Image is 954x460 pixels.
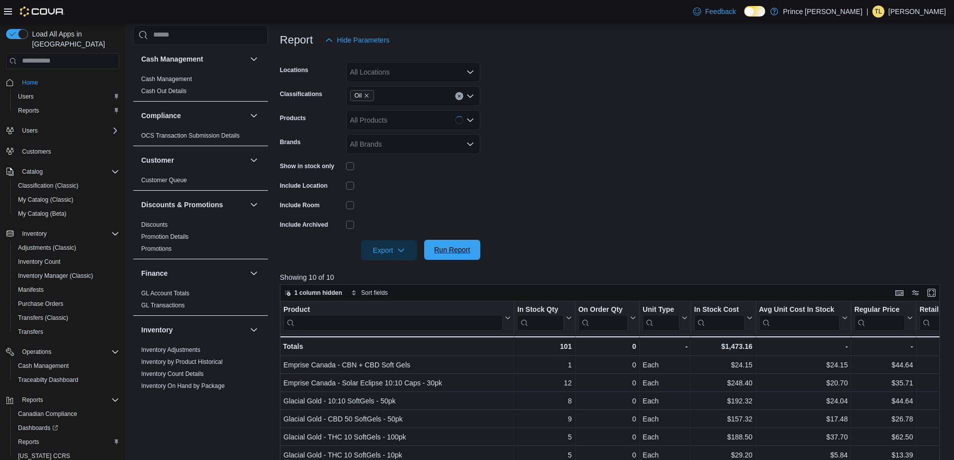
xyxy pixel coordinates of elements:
[18,394,119,406] span: Reports
[909,287,921,299] button: Display options
[759,413,847,425] div: $17.48
[283,431,511,443] div: Glacial Gold - THC 10 SoftGels - 100pk
[280,201,320,209] label: Include Room
[14,436,119,448] span: Reports
[759,377,847,389] div: $20.70
[18,272,93,280] span: Inventory Manager (Classic)
[643,431,688,443] div: Each
[18,286,44,294] span: Manifests
[18,438,39,446] span: Reports
[10,241,123,255] button: Adjustments (Classic)
[18,77,42,89] a: Home
[141,87,187,95] span: Cash Out Details
[141,233,189,240] a: Promotion Details
[455,92,463,100] button: Clear input
[854,395,913,407] div: $44.64
[2,345,123,359] button: Operations
[10,269,123,283] button: Inventory Manager (Classic)
[141,177,187,184] a: Customer Queue
[141,382,225,389] a: Inventory On Hand by Package
[854,413,913,425] div: $26.78
[355,91,362,101] span: Oil
[361,240,417,260] button: Export
[283,377,511,389] div: Emprise Canada - Solar Eclipse 10:10 Caps - 30pk
[18,145,119,157] span: Customers
[14,360,119,372] span: Cash Management
[141,268,168,278] h3: Finance
[18,410,77,418] span: Canadian Compliance
[759,431,847,443] div: $37.70
[759,340,847,352] div: -
[141,221,168,228] a: Discounts
[18,196,74,204] span: My Catalog (Classic)
[854,305,913,331] button: Regular Price
[28,29,119,49] span: Load All Apps in [GEOGRAPHIC_DATA]
[694,431,752,443] div: $188.50
[854,431,913,443] div: $62.50
[10,90,123,104] button: Users
[14,105,43,117] a: Reports
[694,377,752,389] div: $248.40
[14,242,119,254] span: Adjustments (Classic)
[466,92,474,100] button: Open list of options
[18,300,64,308] span: Purchase Orders
[141,111,181,121] h3: Compliance
[18,228,51,240] button: Inventory
[689,2,740,22] a: Feedback
[759,305,847,331] button: Avg Unit Cost In Stock
[694,413,752,425] div: $157.32
[578,377,636,389] div: 0
[759,305,839,315] div: Avg Unit Cost In Stock
[14,242,80,254] a: Adjustments (Classic)
[854,340,913,352] div: -
[643,305,680,315] div: Unit Type
[248,53,260,65] button: Cash Management
[22,396,43,404] span: Reports
[14,374,119,386] span: Traceabilty Dashboard
[14,422,119,434] span: Dashboards
[10,207,123,221] button: My Catalog (Beta)
[10,373,123,387] button: Traceabilty Dashboard
[141,382,225,390] span: Inventory On Hand by Package
[141,301,185,309] span: GL Transactions
[141,75,192,83] span: Cash Management
[18,362,69,370] span: Cash Management
[14,284,48,296] a: Manifests
[434,245,470,255] span: Run Report
[283,305,503,315] div: Product
[18,125,42,137] button: Users
[14,422,62,434] a: Dashboards
[10,325,123,339] button: Transfers
[280,114,306,122] label: Products
[643,359,688,371] div: Each
[18,125,119,137] span: Users
[517,413,572,425] div: 9
[141,325,246,335] button: Inventory
[578,431,636,443] div: 0
[578,340,636,352] div: 0
[10,104,123,118] button: Reports
[141,221,168,229] span: Discounts
[14,360,73,372] a: Cash Management
[141,358,223,365] a: Inventory by Product Historical
[694,359,752,371] div: $24.15
[10,179,123,193] button: Classification (Classic)
[14,326,119,338] span: Transfers
[141,302,185,309] a: GL Transactions
[517,305,564,315] div: In Stock Qty
[10,255,123,269] button: Inventory Count
[893,287,905,299] button: Keyboard shortcuts
[280,66,308,74] label: Locations
[18,182,79,190] span: Classification (Classic)
[14,208,71,220] a: My Catalog (Beta)
[141,346,200,354] span: Inventory Adjustments
[22,79,38,87] span: Home
[517,305,572,331] button: In Stock Qty
[141,176,187,184] span: Customer Queue
[22,348,52,356] span: Operations
[854,305,905,331] div: Regular Price
[20,7,65,17] img: Cova
[280,138,300,146] label: Brands
[10,435,123,449] button: Reports
[141,245,172,252] a: Promotions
